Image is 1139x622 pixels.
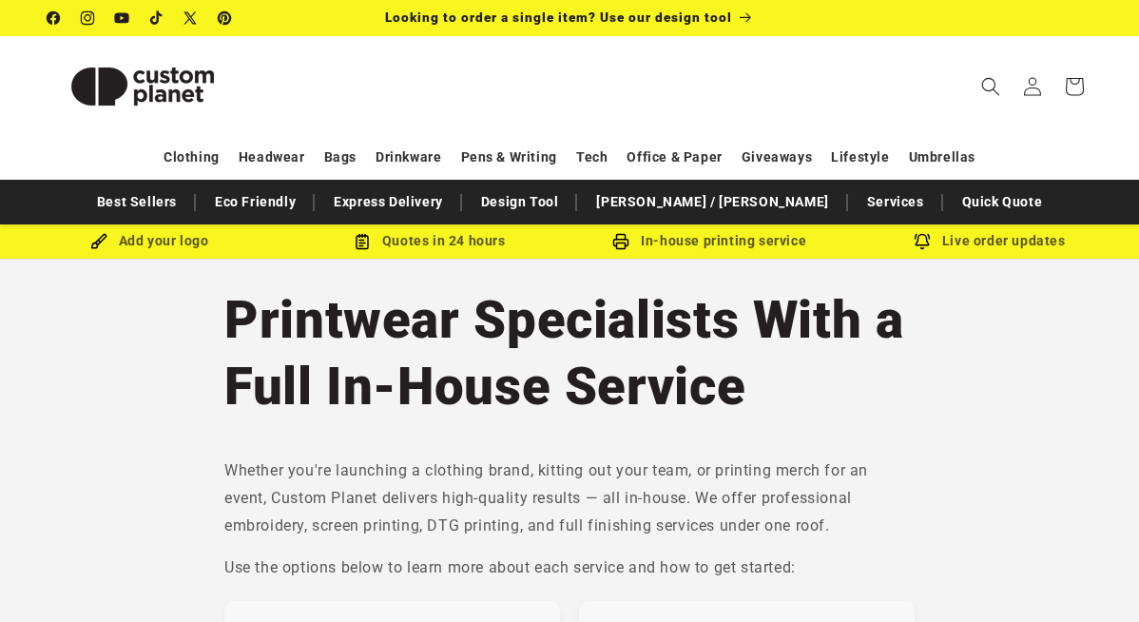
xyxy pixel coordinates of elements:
a: Clothing [164,141,220,174]
a: Design Tool [472,185,569,219]
a: Drinkware [376,141,441,174]
a: Best Sellers [87,185,186,219]
a: Express Delivery [324,185,453,219]
a: Headwear [239,141,305,174]
div: In-house printing service [569,229,850,253]
img: Brush Icon [90,233,107,250]
a: Lifestyle [831,141,889,174]
summary: Search [970,66,1012,107]
a: Office & Paper [627,141,722,174]
a: Tech [576,141,608,174]
a: Eco Friendly [205,185,305,219]
a: Pens & Writing [461,141,557,174]
p: Whether you're launching a clothing brand, kitting out your team, or printing merch for an event,... [224,457,915,539]
a: Quick Quote [953,185,1052,219]
a: Custom Planet [41,36,245,136]
img: Order Updates Icon [354,233,371,250]
div: Live order updates [850,229,1130,253]
img: Order updates [914,233,931,250]
img: Custom Planet [48,44,238,129]
p: Use the options below to learn more about each service and how to get started: [224,554,915,582]
a: Bags [324,141,357,174]
img: In-house printing [612,233,629,250]
a: Umbrellas [909,141,975,174]
a: Giveaways [742,141,812,174]
div: Quotes in 24 hours [290,229,570,253]
h1: Printwear Specialists With a Full In-House Service [224,286,915,419]
span: Looking to order a single item? Use our design tool [385,10,732,25]
div: Add your logo [10,229,290,253]
a: [PERSON_NAME] / [PERSON_NAME] [587,185,838,219]
a: Services [858,185,934,219]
